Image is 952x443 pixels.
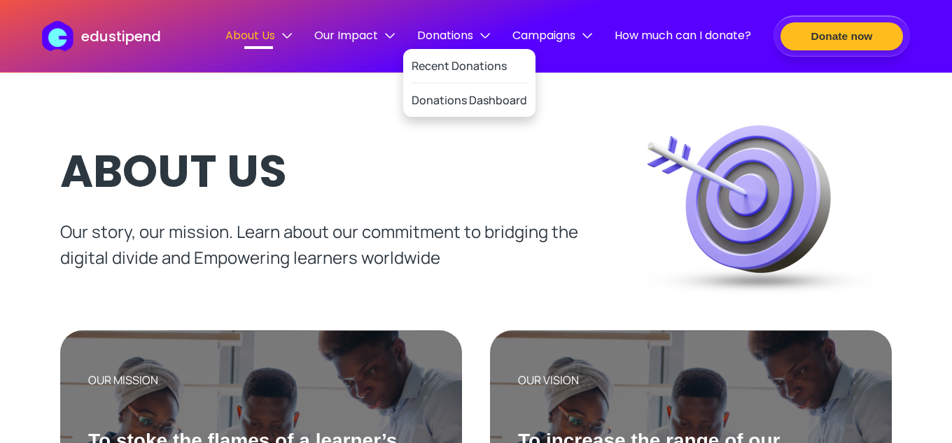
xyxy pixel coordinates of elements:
span: About Us [225,27,292,44]
a: edustipend logoedustipend [42,21,160,51]
a: Donate now [773,15,910,57]
span: Campaigns [512,27,592,44]
h1: ABOUT US [60,138,595,204]
img: edustipend logo [42,21,80,51]
p: Our story, our mission. Learn about our commitment to bridging the digital divide and Empowering ... [60,218,595,270]
img: down [582,31,592,41]
a: How much can I donate? [615,27,751,46]
img: down [480,31,490,41]
a: Donations Dashboard [412,83,527,117]
p: OUR MISSION [88,372,434,388]
span: Donations [417,27,490,44]
a: Recent Donations [412,49,527,83]
img: down [385,31,395,41]
img: about-us [596,105,892,302]
button: Donate now [780,22,903,50]
span: How much can I donate? [615,27,751,44]
p: edustipend [81,26,161,47]
img: down [282,31,292,41]
span: Our Impact [314,27,395,44]
p: OUR VISION [518,372,864,388]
